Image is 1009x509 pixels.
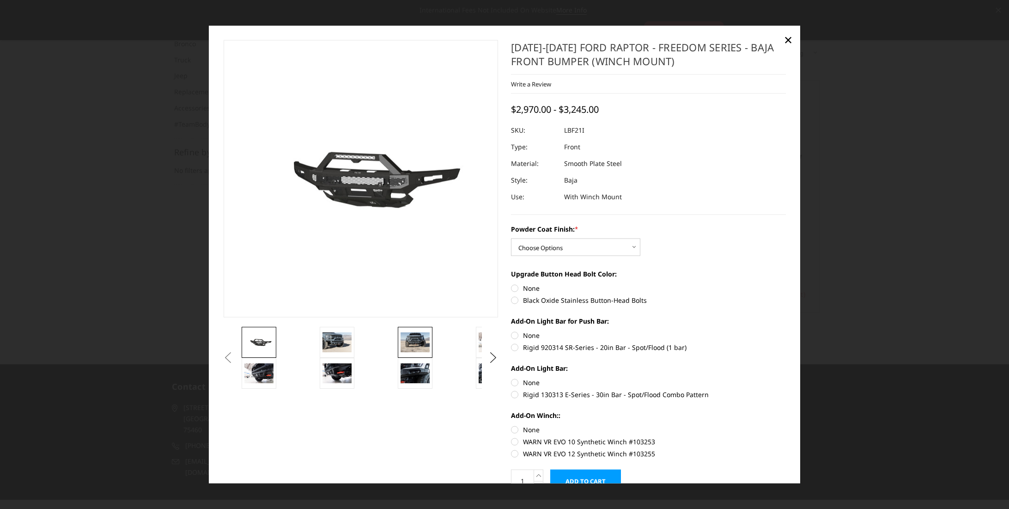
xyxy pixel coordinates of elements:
label: Add-On Light Bar for Push Bar: [511,316,786,325]
dd: LBF21I [564,122,584,138]
label: None [511,377,786,387]
dt: SKU: [511,122,557,138]
img: 2021-2025 Ford Raptor - Freedom Series - Baja Front Bumper (winch mount) [401,332,430,352]
label: WARN VR EVO 10 Synthetic Winch #103253 [511,436,786,446]
a: Close [781,32,796,47]
img: 2021-2025 Ford Raptor - Freedom Series - Baja Front Bumper (winch mount) [322,363,352,383]
dd: Smooth Plate Steel [564,155,622,172]
input: Add to Cart [550,469,621,492]
img: 2021-2025 Ford Raptor - Freedom Series - Baja Front Bumper (winch mount) [244,335,274,349]
img: 2021-2025 Ford Raptor - Freedom Series - Baja Front Bumper (winch mount) [479,332,508,352]
dt: Style: [511,172,557,188]
img: 2021-2025 Ford Raptor - Freedom Series - Baja Front Bumper (winch mount) [479,363,508,383]
label: Powder Coat Finish: [511,224,786,233]
label: Black Oxide Stainless Button-Head Bolts [511,295,786,305]
label: Rigid 130313 E-Series - 30in Bar - Spot/Flood Combo Pattern [511,389,786,399]
img: 2021-2025 Ford Raptor - Freedom Series - Baja Front Bumper (winch mount) [401,363,430,383]
dt: Use: [511,188,557,205]
label: Add-On Winch:: [511,410,786,420]
a: Write a Review [511,80,551,88]
label: Add-On Light Bar: [511,363,786,373]
button: Previous [221,351,235,365]
span: × [784,30,792,49]
label: None [511,424,786,434]
dd: With Winch Mount [564,188,622,205]
img: 2021-2025 Ford Raptor - Freedom Series - Baja Front Bumper (winch mount) [322,332,352,352]
button: Next [486,351,500,365]
label: Rigid 920314 SR-Series - 20in Bar - Spot/Flood (1 bar) [511,342,786,352]
label: WARN VR EVO 12 Synthetic Winch #103255 [511,448,786,458]
span: $2,970.00 - $3,245.00 [511,103,599,115]
a: 2021-2025 Ford Raptor - Freedom Series - Baja Front Bumper (winch mount) [224,40,498,318]
dd: Baja [564,172,577,188]
dt: Material: [511,155,557,172]
dt: Type: [511,138,557,155]
label: None [511,283,786,293]
label: Upgrade Button Head Bolt Color: [511,269,786,278]
dd: Front [564,138,580,155]
label: None [511,330,786,340]
img: 2021-2025 Ford Raptor - Freedom Series - Baja Front Bumper (winch mount) [244,363,274,383]
h1: [DATE]-[DATE] Ford Raptor - Freedom Series - Baja Front Bumper (winch mount) [511,40,786,75]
